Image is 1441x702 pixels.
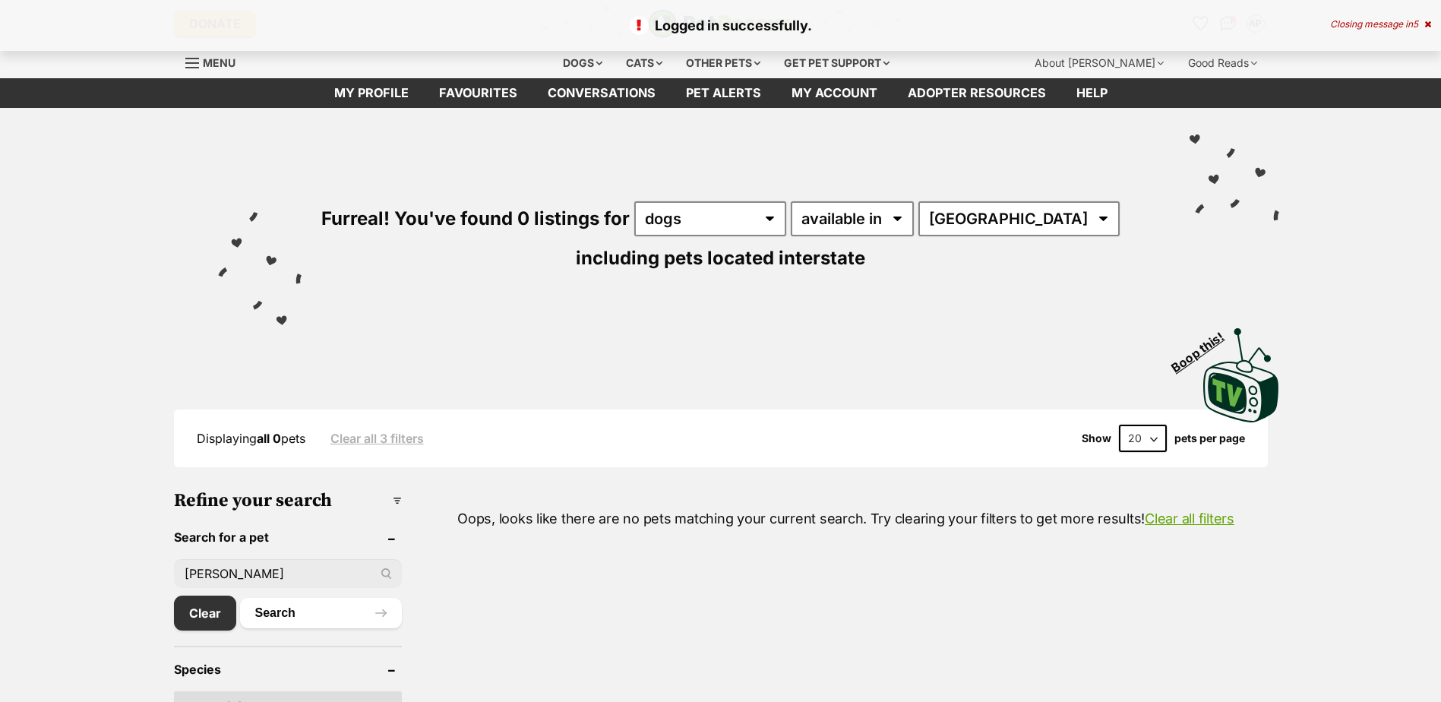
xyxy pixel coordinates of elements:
[552,48,613,78] div: Dogs
[174,530,402,544] header: Search for a pet
[1174,432,1245,444] label: pets per page
[319,78,424,108] a: My profile
[197,431,305,446] span: Displaying pets
[1330,19,1431,30] div: Closing message in
[1203,328,1279,422] img: PetRescue TV logo
[424,78,532,108] a: Favourites
[1082,432,1111,444] span: Show
[425,508,1268,529] p: Oops, looks like there are no pets matching your current search. Try clearing your filters to get...
[240,598,402,628] button: Search
[773,48,900,78] div: Get pet support
[1061,78,1123,108] a: Help
[174,596,236,631] a: Clear
[1413,18,1418,30] span: 5
[321,207,630,229] span: Furreal! You've found 0 listings for
[615,48,673,78] div: Cats
[671,78,776,108] a: Pet alerts
[675,48,771,78] div: Other pets
[576,247,865,269] span: including pets located interstate
[1203,315,1279,425] a: Boop this!
[1145,511,1234,526] a: Clear all filters
[1177,48,1268,78] div: Good Reads
[330,432,424,445] a: Clear all 3 filters
[174,559,402,588] input: Toby
[185,48,246,75] a: Menu
[532,78,671,108] a: conversations
[174,490,402,511] h3: Refine your search
[257,431,281,446] strong: all 0
[1024,48,1174,78] div: About [PERSON_NAME]
[203,56,235,69] span: Menu
[893,78,1061,108] a: Adopter resources
[15,15,1426,36] p: Logged in successfully.
[776,78,893,108] a: My account
[174,662,402,676] header: Species
[1168,320,1238,375] span: Boop this!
